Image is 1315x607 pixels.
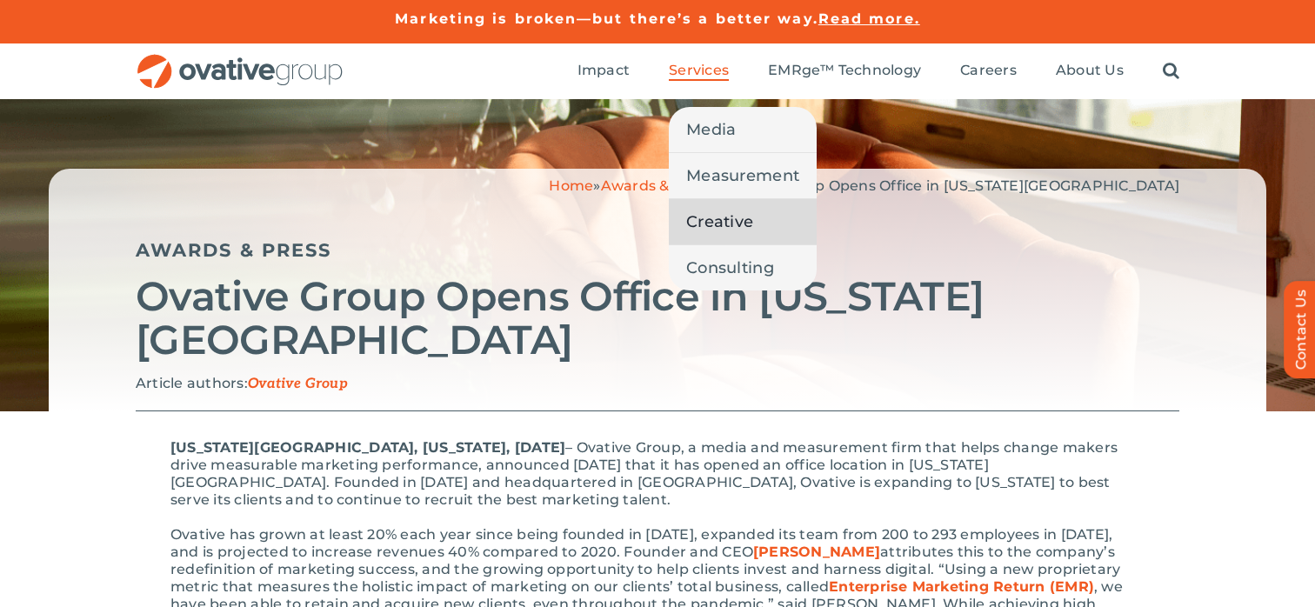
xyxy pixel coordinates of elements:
[720,177,1179,194] span: Ovative Group Opens Office in [US_STATE][GEOGRAPHIC_DATA]
[1163,62,1179,81] a: Search
[577,43,1179,99] nav: Menu
[577,62,630,81] a: Impact
[170,439,565,456] strong: [US_STATE][GEOGRAPHIC_DATA], [US_STATE], [DATE]
[577,62,630,79] span: Impact
[669,199,817,244] a: Creative
[686,163,799,188] span: Measurement
[768,62,921,81] a: EMRge™ Technology
[136,375,1179,393] p: Article authors:
[395,10,818,27] a: Marketing is broken—but there’s a better way.
[960,62,1017,79] span: Careers
[248,376,348,392] span: Ovative Group
[960,62,1017,81] a: Careers
[768,62,921,79] span: EMRge™ Technology
[818,10,920,27] a: Read more.
[829,578,1094,595] a: Enterprise Marketing Return (EMR)
[669,153,817,198] a: Measurement
[136,239,331,261] a: Awards & Press
[136,275,1179,362] h2: Ovative Group Opens Office in [US_STATE][GEOGRAPHIC_DATA]
[686,256,774,280] span: Consulting
[549,177,593,194] a: Home
[549,177,1179,194] span: » »
[1056,62,1124,81] a: About Us
[669,107,817,152] a: Media
[753,544,880,560] a: [PERSON_NAME]
[669,62,729,79] span: Services
[601,177,713,194] a: Awards & Press
[686,210,753,234] span: Creative
[1056,62,1124,79] span: About Us
[136,52,344,69] a: OG_Full_horizontal_RGB
[686,117,736,142] span: Media
[669,62,729,81] a: Services
[669,245,817,290] a: Consulting
[170,439,1145,509] p: – Ovative Group, a media and measurement firm that helps change makers drive measurable marketing...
